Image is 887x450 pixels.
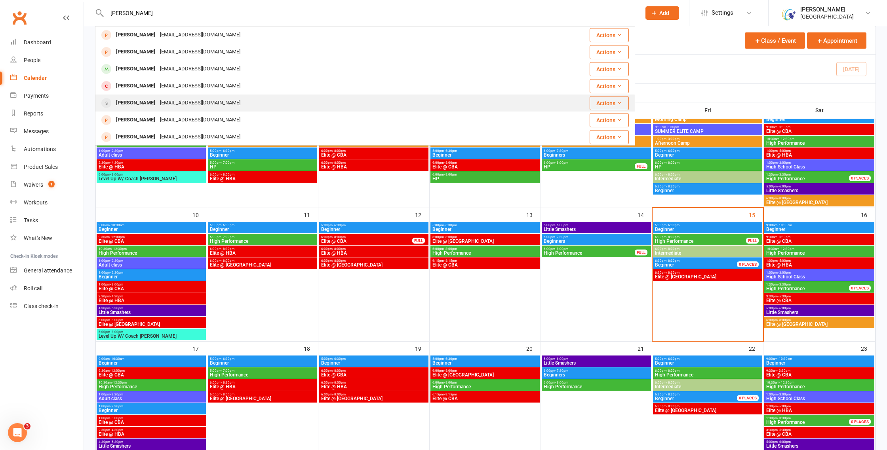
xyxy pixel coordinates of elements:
[98,310,204,315] span: Little Smashers
[766,223,873,227] span: 9:00am
[749,208,763,221] div: 15
[158,97,243,109] div: [EMAIL_ADDRESS][DOMAIN_NAME]
[766,306,873,310] span: 5:00pm
[432,164,538,169] span: Elite @ CBA
[666,247,680,251] span: - 8:00pm
[655,247,761,251] span: 6:00pm
[778,295,791,298] span: - 5:30pm
[444,161,457,164] span: - 8:00pm
[766,149,873,153] span: 1:00pm
[110,295,123,298] span: - 4:30pm
[10,123,84,140] a: Messages
[766,173,858,176] span: 1:30pm
[543,235,649,239] span: 6:00pm
[98,286,204,291] span: Elite @ CBA
[333,357,346,361] span: - 6:30pm
[555,235,568,239] span: - 7:30pm
[590,45,629,59] button: Actions
[712,4,733,22] span: Settings
[24,182,43,188] div: Waivers
[766,117,873,122] span: Beginner
[98,173,204,176] span: 6:00pm
[24,146,56,152] div: Automations
[98,227,204,232] span: Beginner
[114,131,158,143] div: [PERSON_NAME]
[321,149,427,153] span: 6:00pm
[655,271,761,274] span: 6:30pm
[24,39,51,45] div: Dashboard
[98,247,204,251] span: 10:30am
[655,125,761,129] span: 9:30am
[98,259,204,263] span: 1:00pm
[209,251,316,255] span: Elite @ HBA
[666,357,680,361] span: - 6:30pm
[24,217,38,223] div: Tasks
[114,80,158,92] div: [PERSON_NAME]
[10,280,84,297] a: Roll call
[432,357,538,361] span: 5:00pm
[766,185,873,188] span: 5:00pm
[778,185,791,188] span: - 6:00pm
[763,102,876,119] th: Sat
[766,251,873,255] span: High Performance
[638,342,652,355] div: 21
[209,173,316,176] span: 6:00pm
[779,137,794,141] span: - 12:30pm
[24,93,49,99] div: Payments
[114,114,158,126] div: [PERSON_NAME]
[635,163,647,169] div: FULL
[432,153,538,157] span: Beginner
[543,247,635,251] span: 6:00pm
[432,251,538,255] span: High Performance
[10,105,84,123] a: Reports
[777,223,792,227] span: - 10:30am
[209,247,316,251] span: 6:00pm
[221,357,234,361] span: - 6:30pm
[321,235,413,239] span: 6:00pm
[209,149,316,153] span: 5:00pm
[110,259,123,263] span: - 2:30pm
[766,310,873,315] span: Little Smashers
[221,173,234,176] span: - 8:00pm
[655,117,761,122] span: Morning Camp
[10,34,84,51] a: Dashboard
[333,235,346,239] span: - 8:00pm
[849,285,871,291] div: 0 PLACES
[24,235,52,241] div: What's New
[158,114,243,126] div: [EMAIL_ADDRESS][DOMAIN_NAME]
[110,306,123,310] span: - 5:30pm
[221,149,234,153] span: - 6:30pm
[98,239,204,244] span: Elite @ CBA
[590,130,629,144] button: Actions
[543,251,635,255] span: High Performance
[655,357,761,361] span: 5:00pm
[861,208,875,221] div: 16
[98,283,204,286] span: 1:00pm
[321,153,427,157] span: Elite @ CBA
[526,208,541,221] div: 13
[98,176,204,181] span: Level Up W/ Coach [PERSON_NAME]
[807,32,866,49] button: Appointment
[778,271,791,274] span: - 3:00pm
[555,149,568,153] span: - 7:30pm
[655,235,746,239] span: 6:00pm
[432,223,538,227] span: 5:00pm
[24,75,47,81] div: Calendar
[415,208,429,221] div: 12
[432,259,538,263] span: 6:15pm
[10,194,84,212] a: Workouts
[110,161,123,164] span: - 4:30pm
[221,223,234,227] span: - 6:30pm
[114,97,158,109] div: [PERSON_NAME]
[555,161,568,164] span: - 8:00pm
[655,149,761,153] span: 5:00pm
[158,131,243,143] div: [EMAIL_ADDRESS][DOMAIN_NAME]
[98,306,204,310] span: 4:30pm
[221,259,234,263] span: - 8:00pm
[778,161,791,164] span: - 3:00pm
[749,342,763,355] div: 22
[98,361,204,365] span: Beginner
[24,303,59,309] div: Class check-in
[105,8,635,19] input: Search...
[666,259,680,263] span: - 8:30pm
